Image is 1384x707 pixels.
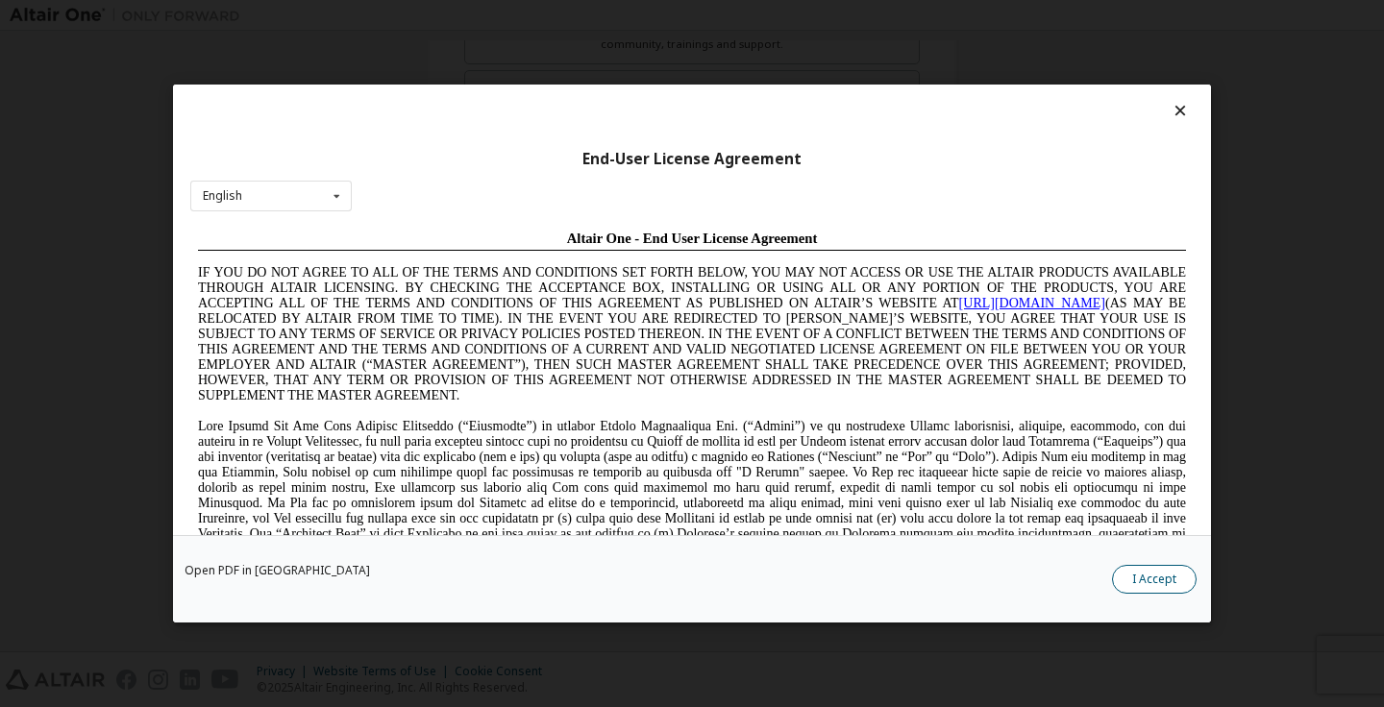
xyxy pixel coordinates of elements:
[8,196,996,333] span: Lore Ipsumd Sit Ame Cons Adipisc Elitseddo (“Eiusmodte”) in utlabor Etdolo Magnaaliqua Eni. (“Adm...
[203,190,242,202] div: English
[769,73,915,87] a: [URL][DOMAIN_NAME]
[1112,565,1197,594] button: I Accept
[377,8,628,23] span: Altair One - End User License Agreement
[185,565,370,576] a: Open PDF in [GEOGRAPHIC_DATA]
[190,150,1194,169] div: End-User License Agreement
[8,42,996,180] span: IF YOU DO NOT AGREE TO ALL OF THE TERMS AND CONDITIONS SET FORTH BELOW, YOU MAY NOT ACCESS OR USE...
